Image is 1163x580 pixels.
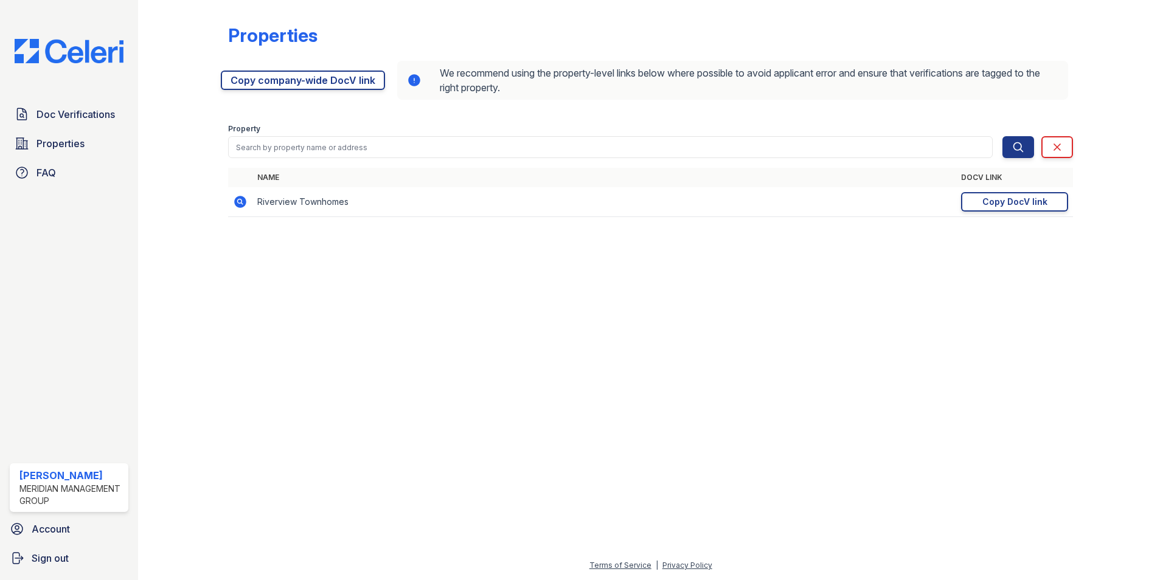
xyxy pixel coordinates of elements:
[10,102,128,126] a: Doc Verifications
[656,561,658,570] div: |
[10,161,128,185] a: FAQ
[228,24,318,46] div: Properties
[5,39,133,63] img: CE_Logo_Blue-a8612792a0a2168367f1c8372b55b34899dd931a85d93a1a3d3e32e68fde9ad4.png
[397,61,1068,100] div: We recommend using the property-level links below where possible to avoid applicant error and ens...
[662,561,712,570] a: Privacy Policy
[956,168,1073,187] th: DocV Link
[36,165,56,180] span: FAQ
[19,468,123,483] div: [PERSON_NAME]
[36,107,115,122] span: Doc Verifications
[252,187,956,217] td: Riverview Townhomes
[961,192,1068,212] a: Copy DocV link
[228,124,260,134] label: Property
[32,522,70,536] span: Account
[5,546,133,570] a: Sign out
[589,561,651,570] a: Terms of Service
[36,136,85,151] span: Properties
[32,551,69,565] span: Sign out
[5,517,133,541] a: Account
[228,136,993,158] input: Search by property name or address
[982,196,1047,208] div: Copy DocV link
[252,168,956,187] th: Name
[10,131,128,156] a: Properties
[221,71,385,90] a: Copy company-wide DocV link
[19,483,123,507] div: Meridian Management Group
